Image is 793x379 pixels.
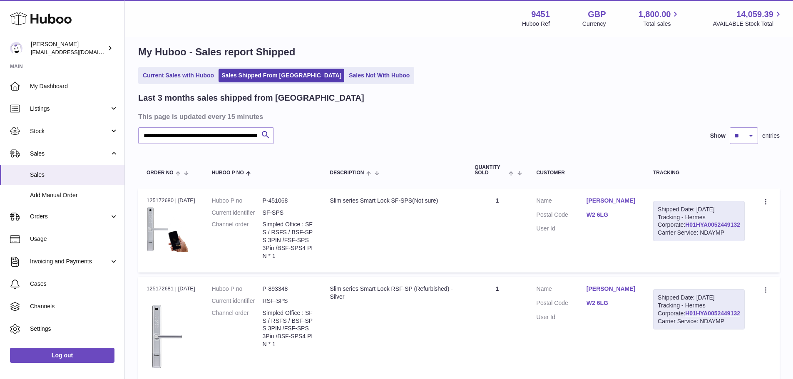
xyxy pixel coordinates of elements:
[736,9,773,20] span: 14,059.39
[587,299,636,307] a: W2 6LG
[30,280,118,288] span: Cases
[587,211,636,219] a: W2 6LG
[147,295,188,378] img: 94511700517980.jpg
[30,235,118,243] span: Usage
[658,206,740,213] div: Shipped Date: [DATE]
[263,220,313,260] dd: Simpled Office : SFS / RSFS / BSF-SPS 3PIN /FSF-SPS 3Pin /BSF-SPS4 PIN * 1
[639,9,681,28] a: 1,800.00 Total sales
[639,9,671,20] span: 1,800.00
[31,40,106,56] div: [PERSON_NAME]
[653,201,745,242] div: Tracking - Hermes Corporate:
[30,171,118,179] span: Sales
[212,220,263,260] dt: Channel order
[713,20,783,28] span: AVAILABLE Stock Total
[219,69,344,82] a: Sales Shipped From [GEOGRAPHIC_DATA]
[30,302,118,310] span: Channels
[658,317,740,325] div: Carrier Service: NDAYMP
[653,289,745,330] div: Tracking - Hermes Corporate:
[10,348,114,363] a: Log out
[212,209,263,217] dt: Current identifier
[531,9,550,20] strong: 9451
[330,285,458,301] div: Slim series Smart Lock RSF-SP (Refurbished) - Silver
[138,112,778,121] h3: This page is updated every 15 minutes
[466,188,528,272] td: 1
[475,165,507,176] span: Quantity Sold
[263,309,313,348] dd: Simpled Office : SFS / RSFS / BSF-SPS 3PIN /FSF-SPS 3Pin /BSF-SPS4 PIN * 1
[30,105,109,113] span: Listings
[537,225,587,233] dt: User Id
[582,20,606,28] div: Currency
[30,325,118,333] span: Settings
[658,294,740,302] div: Shipped Date: [DATE]
[658,229,740,237] div: Carrier Service: NDAYMP
[522,20,550,28] div: Huboo Ref
[30,150,109,158] span: Sales
[587,285,636,293] a: [PERSON_NAME]
[212,285,263,293] dt: Huboo P no
[713,9,783,28] a: 14,059.39 AVAILABLE Stock Total
[30,127,109,135] span: Stock
[212,297,263,305] dt: Current identifier
[263,209,313,217] dd: SF-SPS
[212,170,244,176] span: Huboo P no
[10,42,22,54] img: internalAdmin-9451@internal.huboo.com
[537,211,587,221] dt: Postal Code
[537,299,587,309] dt: Postal Code
[263,197,313,205] dd: P-451068
[30,213,109,220] span: Orders
[30,258,109,265] span: Invoicing and Payments
[330,197,458,205] div: Slim series Smart Lock SF-SPS(Not sure)
[588,9,606,20] strong: GBP
[537,285,587,295] dt: Name
[147,285,195,292] div: 125172681 | [DATE]
[263,297,313,305] dd: RSF-SPS
[643,20,680,28] span: Total sales
[147,197,195,204] div: 125172680 | [DATE]
[140,69,217,82] a: Current Sales with Huboo
[138,92,364,104] h2: Last 3 months sales shipped from [GEOGRAPHIC_DATA]
[147,170,174,176] span: Order No
[263,285,313,293] dd: P-893348
[537,313,587,321] dt: User Id
[537,170,636,176] div: Customer
[537,197,587,207] dt: Name
[587,197,636,205] a: [PERSON_NAME]
[653,170,745,176] div: Tracking
[138,45,780,59] h1: My Huboo - Sales report Shipped
[30,191,118,199] span: Add Manual Order
[710,132,726,140] label: Show
[212,197,263,205] dt: Huboo P no
[31,49,122,55] span: [EMAIL_ADDRESS][DOMAIN_NAME]
[346,69,413,82] a: Sales Not With Huboo
[30,82,118,90] span: My Dashboard
[685,221,740,228] a: H01HYA0052449132
[762,132,780,140] span: entries
[147,207,188,252] img: 94511669719118.jpg
[212,309,263,348] dt: Channel order
[685,310,740,317] a: H01HYA0052449132
[330,170,364,176] span: Description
